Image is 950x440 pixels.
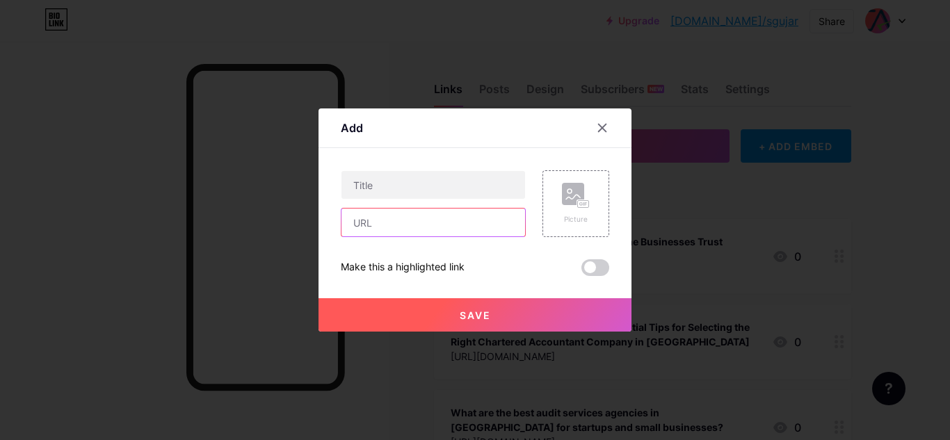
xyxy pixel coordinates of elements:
div: Picture [562,214,590,225]
div: Add [341,120,363,136]
span: Save [460,309,491,321]
button: Save [319,298,631,332]
input: URL [341,209,525,236]
input: Title [341,171,525,199]
div: Make this a highlighted link [341,259,465,276]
